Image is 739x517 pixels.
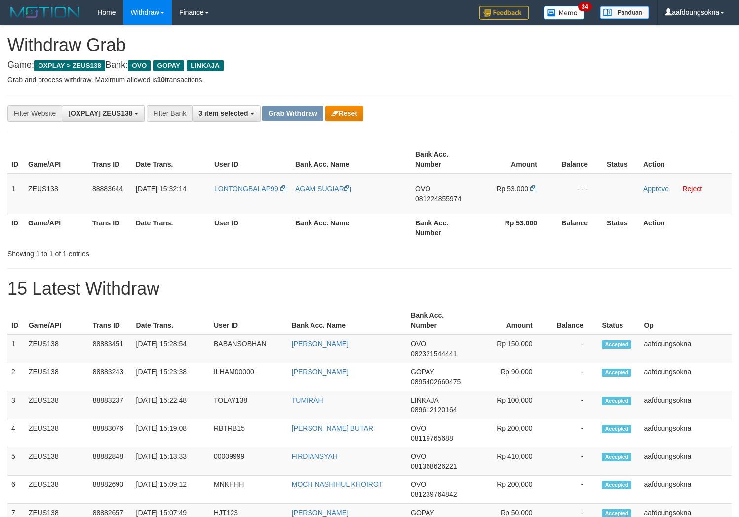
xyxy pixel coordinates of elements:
[602,425,631,433] span: Accepted
[7,105,62,122] div: Filter Website
[210,391,288,419] td: TOLAY138
[411,396,438,404] span: LINKAJA
[132,306,210,334] th: Date Trans.
[547,334,598,363] td: -
[89,363,132,391] td: 88883243
[292,368,349,376] a: [PERSON_NAME]
[210,363,288,391] td: ILHAM00000
[530,185,537,193] a: Copy 53000 to clipboard
[68,110,132,117] span: [OXPLAY] ZEUS138
[411,462,457,470] span: Copy 081368626221 to clipboard
[643,185,669,193] a: Approve
[24,214,88,242] th: Game/API
[89,476,132,504] td: 88882690
[475,146,552,174] th: Amount
[25,476,89,504] td: ZEUS138
[7,174,24,214] td: 1
[497,185,529,193] span: Rp 53.000
[210,306,288,334] th: User ID
[132,391,210,419] td: [DATE] 15:22:48
[7,146,24,174] th: ID
[7,391,25,419] td: 3
[7,279,732,298] h1: 15 Latest Withdraw
[325,106,363,121] button: Reset
[7,334,25,363] td: 1
[598,306,640,334] th: Status
[640,419,732,447] td: aafdoungsokna
[291,146,411,174] th: Bank Acc. Name
[136,185,186,193] span: [DATE] 15:32:14
[89,447,132,476] td: 88882848
[471,306,547,334] th: Amount
[640,306,732,334] th: Op
[25,419,89,447] td: ZEUS138
[7,476,25,504] td: 6
[198,110,248,117] span: 3 item selected
[411,490,457,498] span: Copy 081239764842 to clipboard
[89,419,132,447] td: 88883076
[411,214,475,242] th: Bank Acc. Number
[7,363,25,391] td: 2
[544,6,585,20] img: Button%20Memo.svg
[639,214,732,242] th: Action
[210,447,288,476] td: 00009999
[210,334,288,363] td: BABANSOBHAN
[7,36,732,55] h1: Withdraw Grab
[640,447,732,476] td: aafdoungsokna
[288,306,407,334] th: Bank Acc. Name
[603,146,639,174] th: Status
[25,334,89,363] td: ZEUS138
[7,5,82,20] img: MOTION_logo.png
[292,452,338,460] a: FIRDIANSYAH
[602,481,631,489] span: Accepted
[640,391,732,419] td: aafdoungsokna
[132,419,210,447] td: [DATE] 15:19:08
[471,476,547,504] td: Rp 200,000
[475,214,552,242] th: Rp 53.000
[25,306,89,334] th: Game/API
[295,185,351,193] a: AGAM SUGIAR
[411,434,453,442] span: Copy 08119765688 to clipboard
[292,340,349,348] a: [PERSON_NAME]
[214,185,287,193] a: LONTONGBALAP99
[471,363,547,391] td: Rp 90,000
[411,424,426,432] span: OVO
[411,406,457,414] span: Copy 089612120164 to clipboard
[89,334,132,363] td: 88883451
[602,453,631,461] span: Accepted
[292,509,349,517] a: [PERSON_NAME]
[214,185,278,193] span: LONTONGBALAP99
[552,174,603,214] td: - - -
[157,76,165,84] strong: 10
[547,476,598,504] td: -
[25,447,89,476] td: ZEUS138
[291,214,411,242] th: Bank Acc. Name
[411,452,426,460] span: OVO
[92,185,123,193] span: 88883644
[62,105,145,122] button: [OXPLAY] ZEUS138
[602,369,631,377] span: Accepted
[132,363,210,391] td: [DATE] 15:23:38
[132,334,210,363] td: [DATE] 15:28:54
[89,306,132,334] th: Trans ID
[407,306,471,334] th: Bank Acc. Number
[547,419,598,447] td: -
[89,391,132,419] td: 88883237
[187,60,224,71] span: LINKAJA
[147,105,192,122] div: Filter Bank
[292,396,323,404] a: TUMIRAH
[7,214,24,242] th: ID
[640,363,732,391] td: aafdoungsokna
[639,146,732,174] th: Action
[153,60,184,71] span: GOPAY
[210,146,291,174] th: User ID
[7,245,301,258] div: Showing 1 to 1 of 1 entries
[411,509,434,517] span: GOPAY
[132,476,210,504] td: [DATE] 15:09:12
[411,340,426,348] span: OVO
[552,214,603,242] th: Balance
[682,185,702,193] a: Reject
[547,363,598,391] td: -
[602,340,631,349] span: Accepted
[7,306,25,334] th: ID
